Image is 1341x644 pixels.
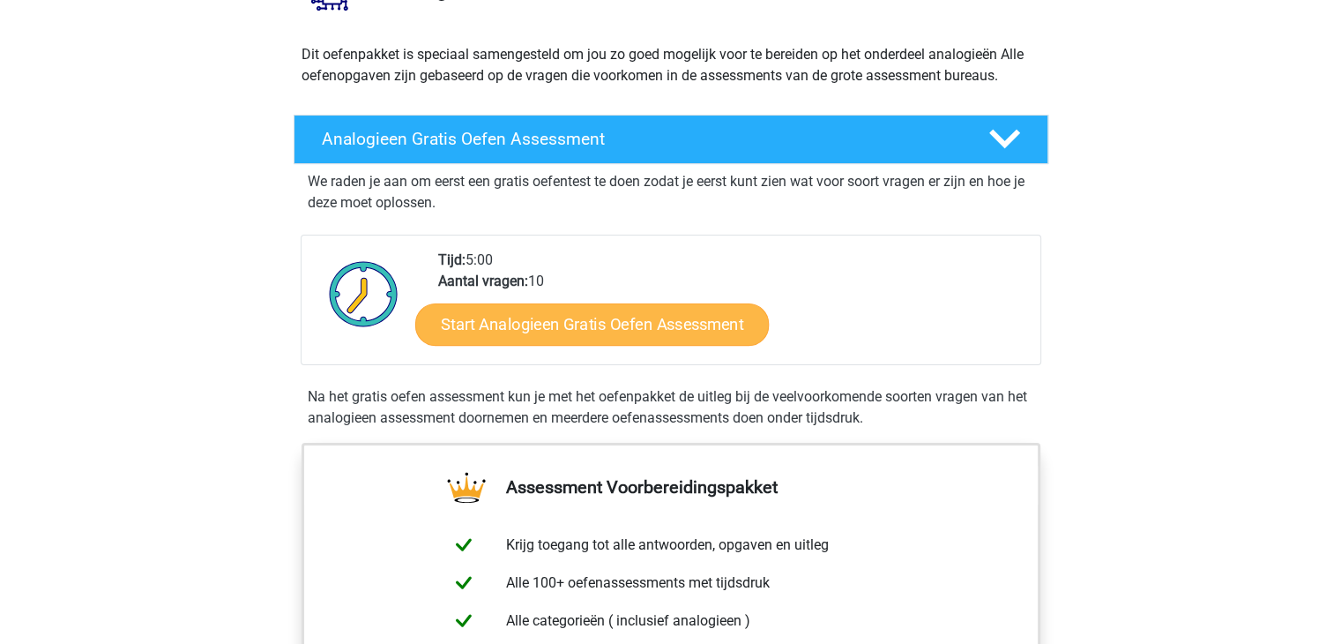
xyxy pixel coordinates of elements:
[319,250,408,338] img: Klok
[438,251,466,268] b: Tijd:
[438,273,528,289] b: Aantal vragen:
[301,386,1041,429] div: Na het gratis oefen assessment kun je met het oefenpakket de uitleg bij de veelvoorkomende soorte...
[322,129,960,149] h4: Analogieen Gratis Oefen Assessment
[302,44,1040,86] p: Dit oefenpakket is speciaal samengesteld om jou zo goed mogelijk voor te bereiden op het onderdee...
[415,303,769,345] a: Start Analogieen Gratis Oefen Assessment
[425,250,1039,364] div: 5:00 10
[308,171,1034,213] p: We raden je aan om eerst een gratis oefentest te doen zodat je eerst kunt zien wat voor soort vra...
[287,115,1055,164] a: Analogieen Gratis Oefen Assessment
